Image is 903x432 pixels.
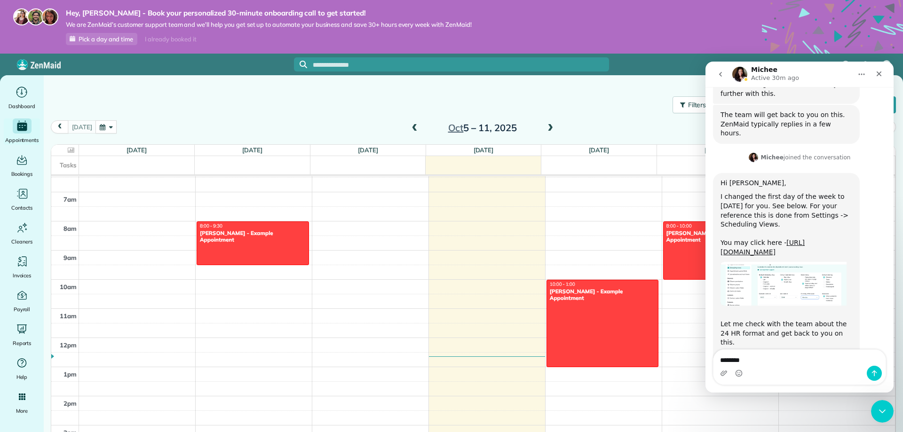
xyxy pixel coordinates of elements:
[60,283,77,291] span: 10am
[549,288,656,302] div: [PERSON_NAME] - Example Appointment
[871,400,894,423] iframe: Intercom live chat
[63,225,77,232] span: 8am
[550,281,575,287] span: 10:00 - 1:00
[4,355,40,382] a: Help
[4,254,40,280] a: Invoices
[448,122,464,134] span: Oct
[8,102,35,111] span: Dashboard
[474,146,494,154] a: [DATE]
[161,304,176,319] button: Send a message…
[4,322,40,348] a: Reports
[127,146,147,154] a: [DATE]
[68,120,96,133] button: [DATE]
[688,101,708,109] span: Filters:
[63,370,77,378] span: 1pm
[139,33,202,45] div: I already booked it
[63,196,77,203] span: 7am
[294,61,307,68] button: Focus search
[4,152,40,179] a: Bookings
[4,85,40,111] a: Dashboard
[13,271,32,280] span: Invoices
[15,131,147,195] div: I changed the first day of the week to [DATE] for you. See below. For your reference this is done...
[4,186,40,212] a: Contacts
[15,258,147,286] div: Let me check with the team about the 24 HR format and get back to you on this.
[199,230,306,243] div: [PERSON_NAME] - Example Appointment
[666,230,773,243] div: [PERSON_NAME] - Example Appointment
[8,288,180,304] textarea: Message…
[60,341,77,349] span: 12pm
[11,169,33,179] span: Bookings
[15,308,22,315] button: Upload attachment
[8,111,154,314] div: Hi [PERSON_NAME],I changed the first day of the week to [DATE] for you. See below. For your refer...
[66,8,472,18] strong: Hey, [PERSON_NAME] - Book your personalized 30-minute onboarding call to get started!
[834,54,903,75] nav: Main
[63,400,77,407] span: 2pm
[200,223,222,229] span: 8:00 - 9:30
[358,146,378,154] a: [DATE]
[11,203,32,212] span: Contacts
[41,8,58,25] img: michelle-19f622bdf1676172e81f8f8fba1fb50e276960ebfe0243fe18214015130c80e4.jpg
[15,117,147,126] div: Hi [PERSON_NAME],
[4,220,40,246] a: Cleaners
[5,135,39,145] span: Appointments
[242,146,262,154] a: [DATE]
[8,111,181,335] div: Michee says…
[79,35,133,43] span: Pick a day and time
[14,305,31,314] span: Payroll
[668,96,752,113] a: Filters: Selected
[424,123,541,133] h2: 5 – 11, 2025
[705,62,894,393] iframe: Intercom live chat
[63,254,77,261] span: 9am
[66,21,472,29] span: We are ZenMaid’s customer support team and we’ll help you get set up to automate your business an...
[855,55,875,75] div: Notifications
[666,223,692,229] span: 8:00 - 10:00
[300,61,307,68] svg: Focus search
[4,288,40,314] a: Payroll
[30,308,37,315] button: Emoji picker
[66,33,137,45] a: Pick a day and time
[883,61,890,69] span: RK
[27,8,44,25] img: jorge-587dff0eeaa6aab1f244e6dc62b8924c3b6ad411094392a53c71c6c4a576187d.jpg
[589,146,609,154] a: [DATE]
[13,338,32,348] span: Reports
[4,118,40,145] a: Appointments
[16,372,28,382] span: Help
[60,161,77,169] span: Tasks
[60,312,77,320] span: 11am
[11,237,32,246] span: Cleaners
[673,96,752,113] button: Filters: Selected
[51,120,69,133] button: prev
[16,406,28,416] span: More
[705,146,725,154] a: [DATE]
[13,8,30,25] img: maria-72a9807cf96188c08ef61303f053569d2e2a8a1cde33d635c8a3ac13582a053d.jpg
